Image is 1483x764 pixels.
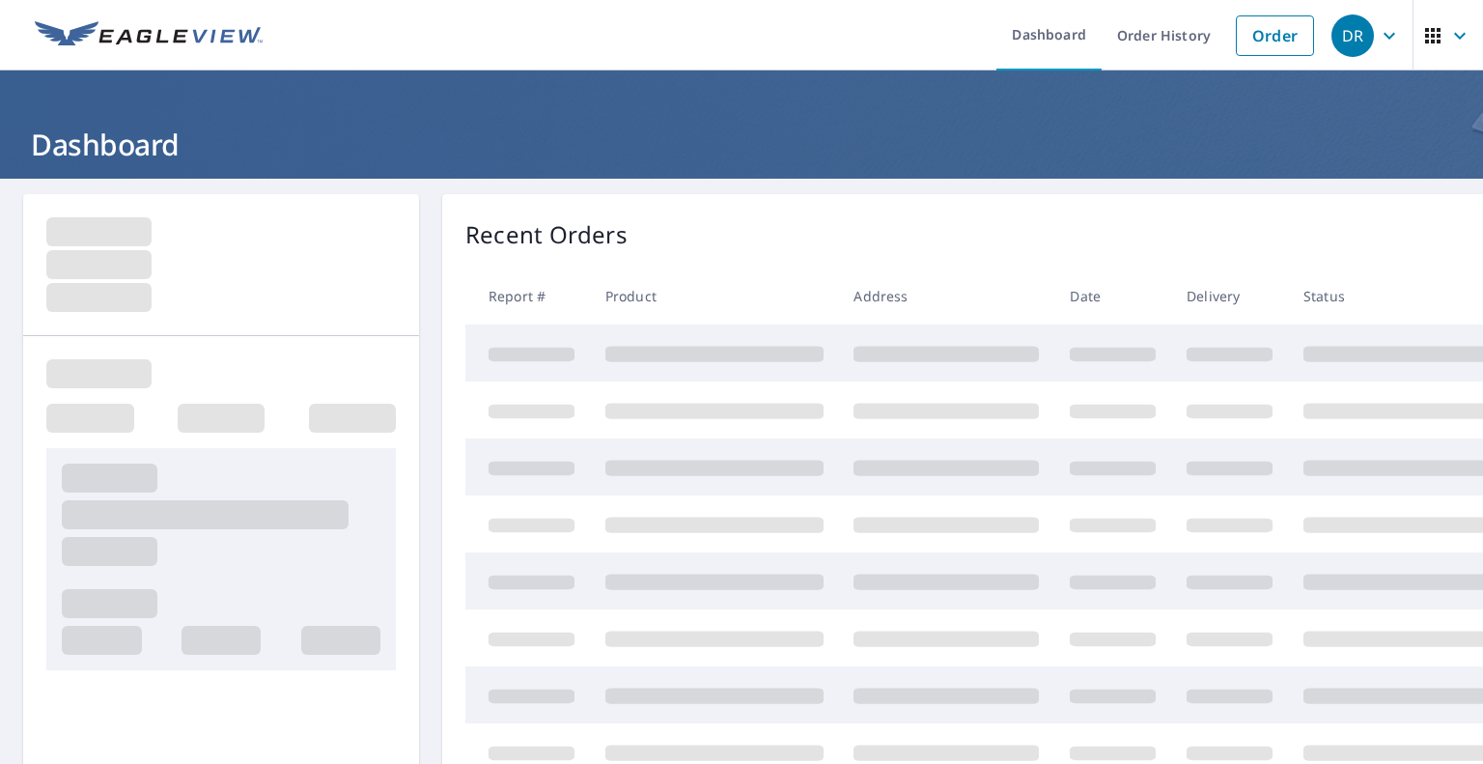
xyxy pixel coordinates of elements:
div: DR [1331,14,1374,57]
th: Delivery [1171,268,1288,325]
th: Address [838,268,1054,325]
p: Recent Orders [465,217,628,252]
th: Report # [465,268,590,325]
a: Order [1236,15,1314,56]
img: EV Logo [35,21,263,50]
th: Date [1054,268,1171,325]
th: Product [590,268,839,325]
h1: Dashboard [23,125,1460,164]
